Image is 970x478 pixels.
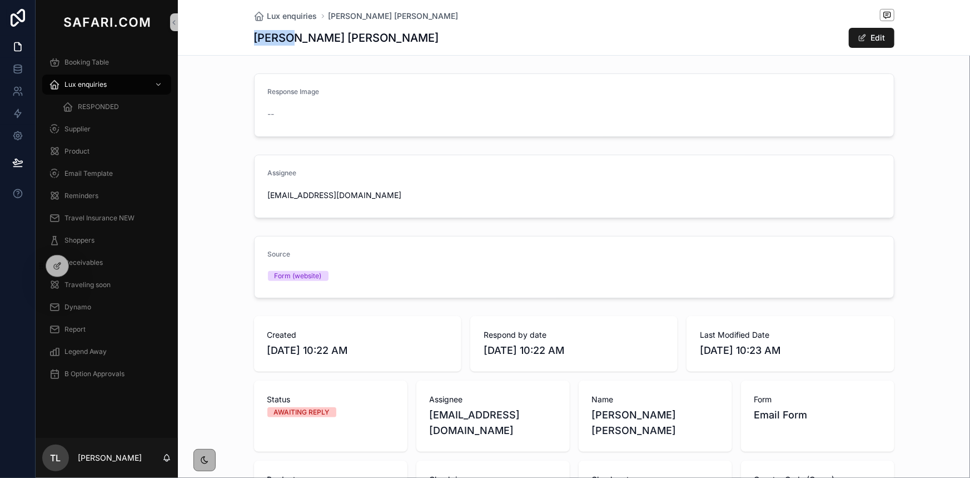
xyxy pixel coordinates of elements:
div: AWAITING REPLY [274,407,330,417]
span: -- [268,109,275,120]
a: RESPONDED [56,97,171,117]
span: [EMAIL_ADDRESS][DOMAIN_NAME] [268,190,415,201]
div: Form (website) [275,271,322,281]
a: [PERSON_NAME] [PERSON_NAME] [329,11,459,22]
span: [EMAIL_ADDRESS][DOMAIN_NAME] [430,407,556,438]
a: Product [42,141,171,161]
span: Source [268,250,291,258]
a: Reminders [42,186,171,206]
a: Traveling soon [42,275,171,295]
a: Supplier [42,119,171,139]
span: Assignee [430,394,556,405]
span: Response Image [268,87,320,96]
p: [PERSON_NAME] [78,452,142,464]
span: Booking Table [64,58,109,67]
a: Email Template [42,164,171,184]
span: Product [64,147,89,156]
span: [DATE] 10:23 AM [700,343,881,358]
span: [DATE] 10:22 AM [267,343,448,358]
span: Name [592,394,719,405]
span: Email Template [64,169,113,178]
span: Supplier [64,125,91,134]
span: TL [51,451,61,465]
a: Legend Away [42,342,171,362]
a: Receivables [42,253,171,273]
span: Respond by date [484,329,664,341]
button: Edit [849,28,894,48]
a: Dynamo [42,297,171,317]
a: Booking Table [42,52,171,72]
span: Travel Insurance NEW [64,214,135,223]
a: Lux enquiries [42,75,171,95]
a: Shoppers [42,230,171,250]
span: Last Modified Date [700,329,881,341]
span: Dynamo [64,303,91,312]
div: scrollable content [36,45,178,398]
span: B Option Approvals [64,369,125,378]
span: Lux enquiries [64,80,107,89]
a: Lux enquiries [254,11,317,22]
h1: [PERSON_NAME] [PERSON_NAME] [254,30,439,46]
span: Report [64,325,86,334]
span: Created [267,329,448,341]
span: Form [754,394,881,405]
span: Assignee [268,169,297,177]
a: Report [42,319,171,339]
span: [PERSON_NAME] [PERSON_NAME] [592,407,719,438]
span: Receivables [64,258,103,267]
a: B Option Approvals [42,364,171,384]
span: RESPONDED [78,102,119,111]
span: Shoppers [64,236,94,245]
span: Legend Away [64,347,107,356]
span: [DATE] 10:22 AM [484,343,664,358]
span: Lux enquiries [267,11,317,22]
img: App logo [61,13,152,31]
span: Reminders [64,191,98,200]
span: Traveling soon [64,280,111,289]
a: Travel Insurance NEW [42,208,171,228]
span: Email Form [754,407,881,423]
span: Status [267,394,394,405]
